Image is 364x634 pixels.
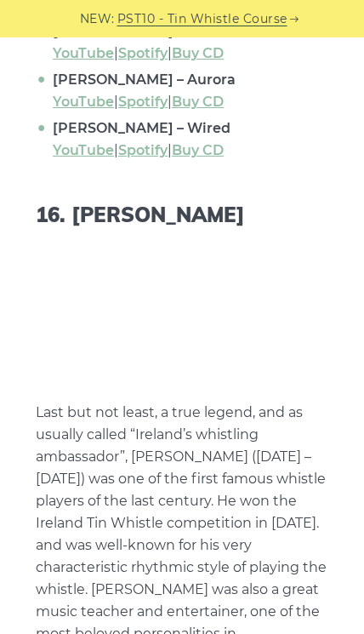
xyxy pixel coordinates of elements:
iframe: Ireland's Whistling Ambassador (w/ subtitles) [36,242,328,388]
span: NEW: [80,9,115,29]
a: Buy CD [172,142,224,158]
a: YouTube [53,94,114,110]
li: | | [48,20,328,65]
a: PST10 - Tin Whistle Course [117,9,287,29]
a: YouTube [53,142,114,158]
strong: [PERSON_NAME] – Aurora [53,71,236,88]
li: | | [48,69,328,113]
a: Buy CD [172,45,224,61]
a: YouTube [53,45,114,61]
a: Spotify [118,94,168,110]
h2: 16. [PERSON_NAME] [36,203,328,227]
li: | | [48,117,328,162]
a: Spotify [118,45,168,61]
strong: [PERSON_NAME] – Wired [53,120,230,136]
a: Spotify [118,142,168,158]
a: Buy CD [172,94,224,110]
